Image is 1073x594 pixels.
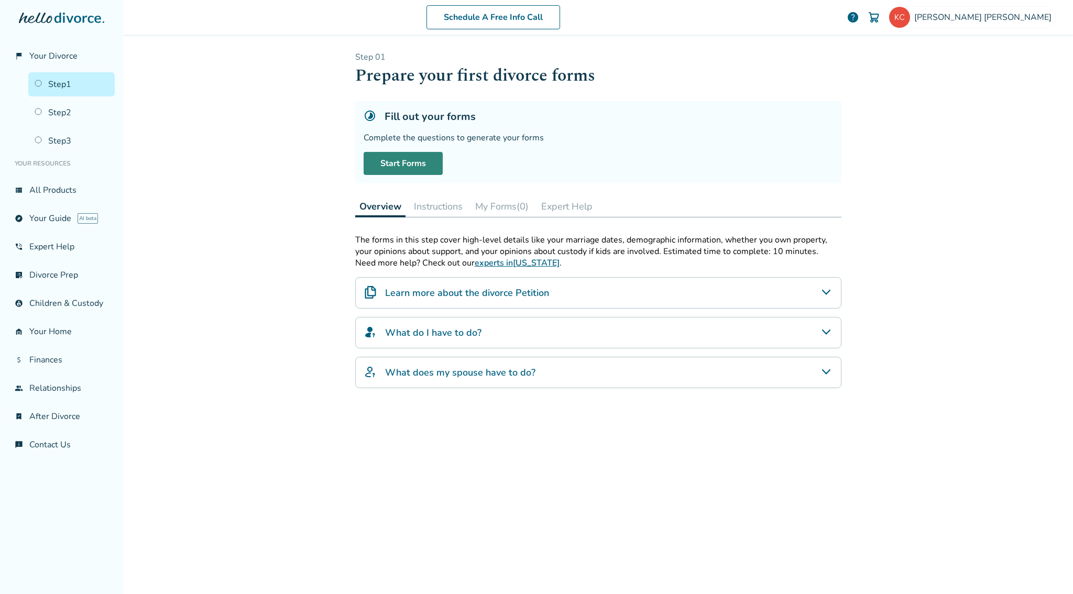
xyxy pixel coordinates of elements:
[28,72,115,96] a: Step1
[8,263,115,287] a: list_alt_checkDivorce Prep
[15,186,23,194] span: view_list
[15,327,23,336] span: garage_home
[355,277,841,309] div: Learn more about the divorce Petition
[355,51,841,63] p: Step 0 1
[15,243,23,251] span: phone_in_talk
[385,286,549,300] h4: Learn more about the divorce Petition
[78,213,98,224] span: AI beta
[8,404,115,428] a: bookmark_checkAfter Divorce
[355,357,841,388] div: What does my spouse have to do?
[8,291,115,315] a: account_childChildren & Custody
[15,384,23,392] span: group
[426,5,560,29] a: Schedule A Free Info Call
[8,320,115,344] a: garage_homeYour Home
[364,326,377,338] img: What do I have to do?
[8,433,115,457] a: chat_infoContact Us
[15,441,23,449] span: chat_info
[29,50,78,62] span: Your Divorce
[28,101,115,125] a: Step2
[914,12,1056,23] span: [PERSON_NAME] [PERSON_NAME]
[355,63,841,89] h1: Prepare your first divorce forms
[355,257,841,269] p: Need more help? Check out our .
[8,206,115,230] a: exploreYour GuideAI beta
[1021,544,1073,594] iframe: Chat Widget
[364,132,833,144] div: Complete the questions to generate your forms
[385,326,481,339] h4: What do I have to do?
[847,11,859,24] a: help
[28,129,115,153] a: Step3
[410,196,467,217] button: Instructions
[8,376,115,400] a: groupRelationships
[8,153,115,174] li: Your Resources
[8,44,115,68] a: flag_2Your Divorce
[889,7,910,28] img: kimg.crowder@gmail.com
[8,348,115,372] a: attach_moneyFinances
[8,235,115,259] a: phone_in_talkExpert Help
[15,412,23,421] span: bookmark_check
[475,257,560,269] a: experts in[US_STATE]
[15,356,23,364] span: attach_money
[364,152,443,175] a: Start Forms
[355,196,406,217] button: Overview
[471,196,533,217] button: My Forms(0)
[15,214,23,223] span: explore
[355,234,841,257] p: The forms in this step cover high-level details like your marriage dates, demographic information...
[15,299,23,307] span: account_child
[8,178,115,202] a: view_listAll Products
[364,286,377,299] img: Learn more about the divorce Petition
[15,52,23,60] span: flag_2
[537,196,597,217] button: Expert Help
[385,366,535,379] h4: What does my spouse have to do?
[385,109,476,124] h5: Fill out your forms
[355,317,841,348] div: What do I have to do?
[15,271,23,279] span: list_alt_check
[364,366,377,378] img: What does my spouse have to do?
[868,11,880,24] img: Cart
